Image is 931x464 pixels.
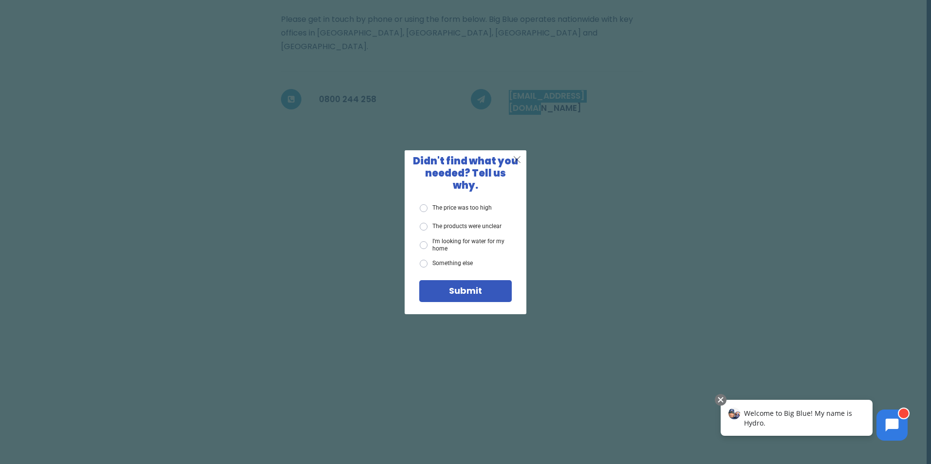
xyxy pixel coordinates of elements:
[420,204,492,212] label: The price was too high
[513,153,521,165] span: X
[449,285,482,297] span: Submit
[420,238,512,252] label: I'm looking for water for my home
[420,260,473,268] label: Something else
[413,154,518,192] span: Didn't find what you needed? Tell us why.
[420,223,502,231] label: The products were unclear
[710,392,917,450] iframe: Chatbot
